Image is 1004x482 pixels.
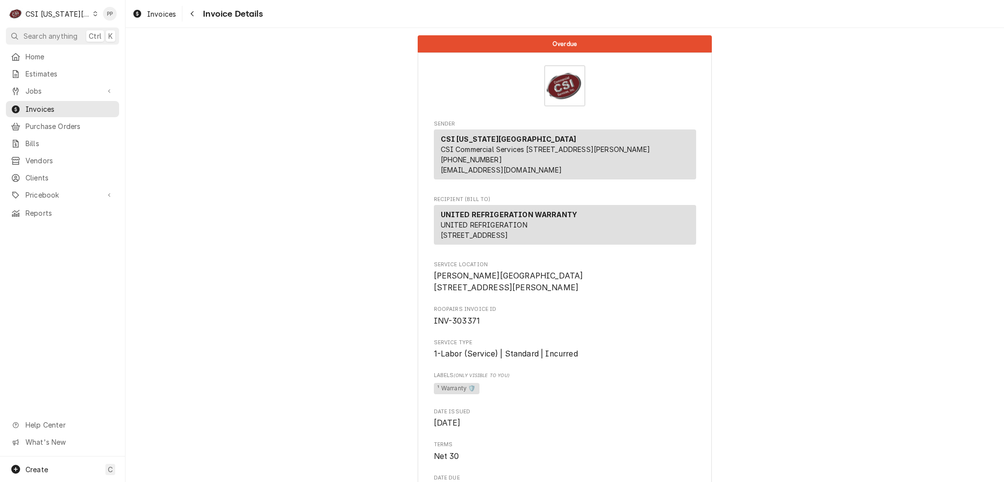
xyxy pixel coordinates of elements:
[434,120,696,184] div: Invoice Sender
[434,315,696,327] span: Roopairs Invoice ID
[434,305,696,327] div: Roopairs Invoice ID
[434,417,696,429] span: Date Issued
[6,205,119,221] a: Reports
[441,221,527,239] span: UNITED REFRIGERATION [STREET_ADDRESS]
[6,187,119,203] a: Go to Pricebook
[418,35,712,52] div: Status
[434,205,696,249] div: Recipient (Bill To)
[6,49,119,65] a: Home
[434,120,696,128] span: Sender
[434,349,578,358] span: 1-Labor (Service) | Standard | Incurred
[6,152,119,169] a: Vendors
[25,465,48,474] span: Create
[434,205,696,245] div: Recipient (Bill To)
[6,118,119,134] a: Purchase Orders
[434,339,696,360] div: Service Type
[6,66,119,82] a: Estimates
[25,86,100,96] span: Jobs
[434,474,696,482] span: Date Due
[434,381,696,396] span: [object Object]
[6,417,119,433] a: Go to Help Center
[25,155,114,166] span: Vendors
[6,27,119,45] button: Search anythingCtrlK
[434,339,696,347] span: Service Type
[25,190,100,200] span: Pricebook
[453,373,509,378] span: (Only Visible to You)
[434,196,696,249] div: Invoice Recipient
[434,129,696,179] div: Sender
[108,464,113,475] span: C
[434,372,696,396] div: [object Object]
[434,441,696,462] div: Terms
[89,31,101,41] span: Ctrl
[108,31,113,41] span: K
[25,138,114,149] span: Bills
[200,7,262,21] span: Invoice Details
[25,104,114,114] span: Invoices
[6,83,119,99] a: Go to Jobs
[6,434,119,450] a: Go to What's New
[25,9,90,19] div: CSI [US_STATE][GEOGRAPHIC_DATA]
[434,316,480,326] span: INV-303371
[25,437,113,447] span: What's New
[434,196,696,203] span: Recipient (Bill To)
[441,135,577,143] strong: CSI [US_STATE][GEOGRAPHIC_DATA]
[103,7,117,21] div: Philip Potter's Avatar
[434,372,696,380] span: Labels
[441,210,577,219] strong: UNITED REFRIGERATION WARRANTY
[434,451,696,462] span: Terms
[552,41,577,47] span: Overdue
[434,383,480,395] span: ¹ Warranty 🛡️
[434,348,696,360] span: Service Type
[441,166,562,174] a: [EMAIL_ADDRESS][DOMAIN_NAME]
[25,69,114,79] span: Estimates
[434,270,696,293] span: Service Location
[6,101,119,117] a: Invoices
[6,170,119,186] a: Clients
[441,155,502,164] a: [PHONE_NUMBER]
[6,135,119,152] a: Bills
[25,51,114,62] span: Home
[25,173,114,183] span: Clients
[544,65,585,106] img: Logo
[147,9,176,19] span: Invoices
[25,121,114,131] span: Purchase Orders
[434,452,459,461] span: Net 30
[184,6,200,22] button: Navigate back
[128,6,180,22] a: Invoices
[434,418,461,428] span: [DATE]
[434,129,696,183] div: Sender
[434,408,696,429] div: Date Issued
[9,7,23,21] div: CSI Kansas City's Avatar
[25,208,114,218] span: Reports
[24,31,77,41] span: Search anything
[434,261,696,269] span: Service Location
[441,145,650,153] span: CSI Commercial Services [STREET_ADDRESS][PERSON_NAME]
[434,441,696,449] span: Terms
[103,7,117,21] div: PP
[434,271,583,292] span: [PERSON_NAME][GEOGRAPHIC_DATA] [STREET_ADDRESS][PERSON_NAME]
[9,7,23,21] div: C
[434,408,696,416] span: Date Issued
[25,420,113,430] span: Help Center
[434,305,696,313] span: Roopairs Invoice ID
[434,261,696,294] div: Service Location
